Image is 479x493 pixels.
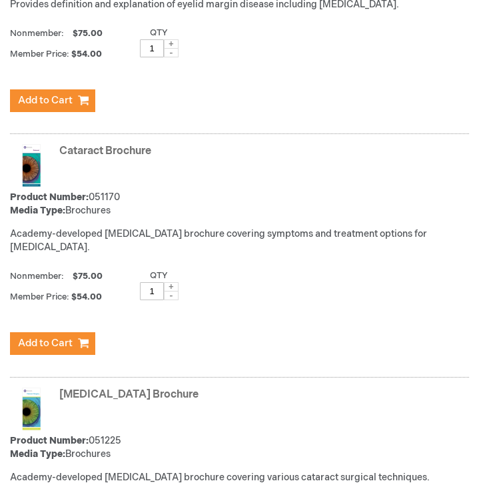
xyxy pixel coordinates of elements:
[10,332,95,355] button: Add to Cart
[150,27,168,38] label: Qty
[71,292,104,302] span: $54.00
[10,25,64,42] strong: Nonmember:
[59,145,151,157] a: Cataract Brochure
[10,191,469,217] div: 051170 Brochures
[18,337,73,350] span: Add to Cart
[71,271,105,282] span: $75.00
[71,28,105,39] span: $75.00
[10,205,65,216] strong: Media Type:
[10,471,469,484] div: Academy-developed [MEDICAL_DATA] brochure covering various cataract surgical techniques.
[10,191,89,203] strong: Product Number:
[10,292,69,302] strong: Member Price:
[140,282,164,300] input: Qty
[10,227,469,254] p: Academy-developed [MEDICAL_DATA] brochure covering symptoms and treatment options for [MEDICAL_DA...
[10,49,69,59] strong: Member Price:
[140,39,164,57] input: Qty
[10,435,89,446] strong: Product Number:
[59,388,199,401] a: [MEDICAL_DATA] Brochure
[10,268,64,285] strong: Nonmember:
[10,434,469,461] div: 051225 Brochures
[10,89,95,112] button: Add to Cart
[71,49,104,59] span: $54.00
[150,270,168,281] label: Qty
[10,448,65,460] strong: Media Type:
[18,94,73,107] span: Add to Cart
